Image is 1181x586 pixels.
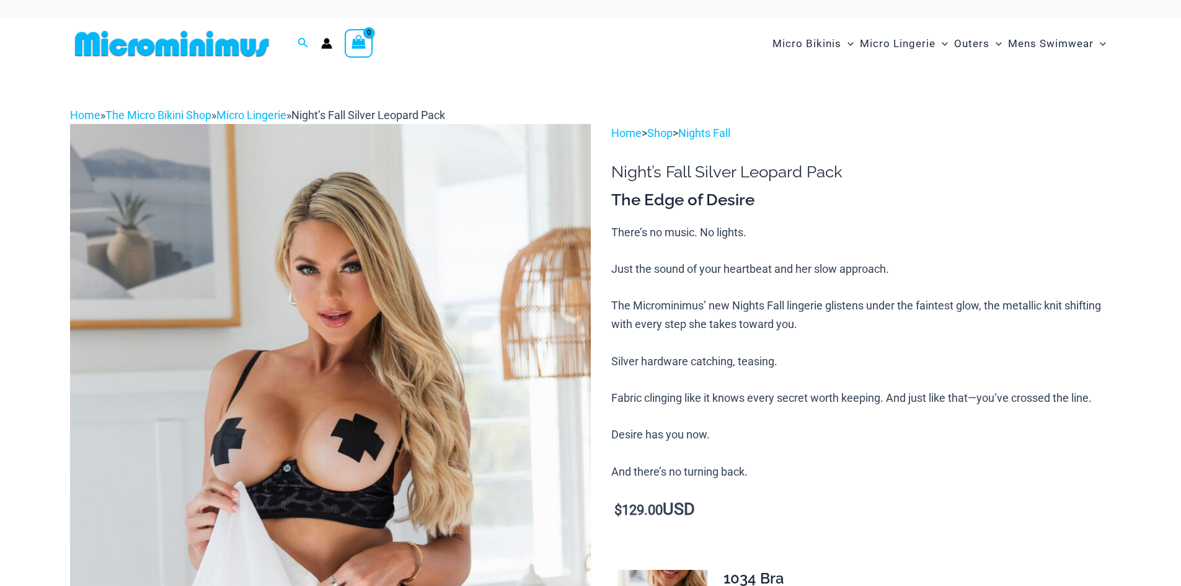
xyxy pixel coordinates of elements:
[298,36,309,51] a: Search icon link
[614,502,663,518] bdi: 129.00
[841,28,854,60] span: Menu Toggle
[1008,28,1094,60] span: Mens Swimwear
[614,502,622,518] span: $
[772,28,841,60] span: Micro Bikinis
[857,25,951,63] a: Micro LingerieMenu ToggleMenu Toggle
[611,500,1111,520] p: USD
[345,29,373,58] a: View Shopping Cart, empty
[611,162,1111,182] h1: Night’s Fall Silver Leopard Pack
[989,28,1002,60] span: Menu Toggle
[291,109,445,122] span: Night’s Fall Silver Leopard Pack
[860,28,936,60] span: Micro Lingerie
[611,223,1111,481] p: There’s no music. No lights. Just the sound of your heartbeat and her slow approach. The Micromin...
[1094,28,1106,60] span: Menu Toggle
[767,23,1112,64] nav: Site Navigation
[611,124,1111,143] p: > >
[70,109,445,122] span: » » »
[70,109,100,122] a: Home
[954,28,989,60] span: Outers
[321,38,332,49] a: Account icon link
[936,28,948,60] span: Menu Toggle
[611,190,1111,211] h3: The Edge of Desire
[647,127,673,140] a: Shop
[611,127,642,140] a: Home
[70,30,274,58] img: MM SHOP LOGO FLAT
[769,25,857,63] a: Micro BikinisMenu ToggleMenu Toggle
[216,109,286,122] a: Micro Lingerie
[105,109,211,122] a: The Micro Bikini Shop
[951,25,1005,63] a: OutersMenu ToggleMenu Toggle
[1005,25,1109,63] a: Mens SwimwearMenu ToggleMenu Toggle
[678,127,730,140] a: Nights Fall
